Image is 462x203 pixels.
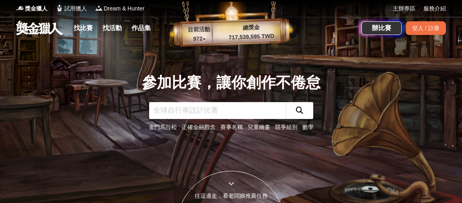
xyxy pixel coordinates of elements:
[95,4,144,13] a: LogoDream & Hunter
[393,4,415,13] a: 主辦專區
[149,124,177,130] a: 金門馬拉松
[55,4,87,13] a: Logo試用獵人
[220,124,243,130] a: 賽事名稱
[149,102,286,119] input: 全球自行車設計比賽
[361,21,402,35] a: 辦比賽
[95,4,103,12] img: Logo
[183,34,216,44] p: 972 ▴
[16,4,24,12] img: Logo
[99,23,125,34] a: 找活動
[64,4,87,13] span: 試用獵人
[104,4,144,13] span: Dream & Hunter
[183,25,215,35] p: 目前活動
[70,23,96,34] a: 找比賽
[215,31,288,42] p: 717,539,595 TWD
[55,4,64,12] img: Logo
[25,4,47,13] span: 獎金獵人
[248,124,270,130] a: 兒童繪畫
[177,192,285,200] div: 往這邊走，看老闆娘推薦任務
[423,4,446,13] a: 服務介紹
[275,124,298,130] a: 競爭組別
[215,22,287,33] p: 總獎金
[302,124,314,130] a: 數學
[182,124,216,130] a: 正確金融觀念
[142,72,320,94] div: 參加比賽，讓你創作不倦怠
[128,23,154,34] a: 作品集
[16,4,47,13] a: Logo獎金獵人
[406,21,446,35] div: 登入 / 註冊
